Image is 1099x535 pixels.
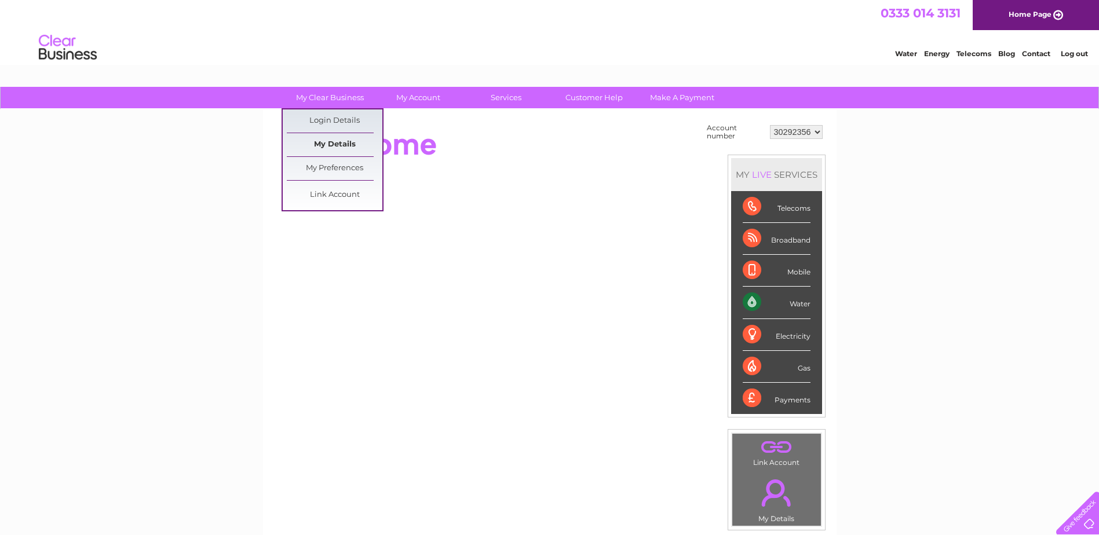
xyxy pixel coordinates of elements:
[287,109,382,133] a: Login Details
[743,255,810,287] div: Mobile
[287,184,382,207] a: Link Account
[732,470,821,526] td: My Details
[743,319,810,351] div: Electricity
[731,158,822,191] div: MY SERVICES
[895,49,917,58] a: Water
[732,433,821,470] td: Link Account
[287,133,382,156] a: My Details
[743,191,810,223] div: Telecoms
[956,49,991,58] a: Telecoms
[743,223,810,255] div: Broadband
[924,49,950,58] a: Energy
[282,87,378,108] a: My Clear Business
[743,287,810,318] div: Water
[634,87,730,108] a: Make A Payment
[546,87,642,108] a: Customer Help
[735,437,818,457] a: .
[1022,49,1050,58] a: Contact
[750,169,774,180] div: LIVE
[735,472,818,513] a: .
[458,87,554,108] a: Services
[998,49,1015,58] a: Blog
[370,87,466,108] a: My Account
[743,383,810,414] div: Payments
[881,6,961,20] a: 0333 014 3131
[743,351,810,383] div: Gas
[38,30,97,65] img: logo.png
[1061,49,1088,58] a: Log out
[276,6,824,56] div: Clear Business is a trading name of Verastar Limited (registered in [GEOGRAPHIC_DATA] No. 3667643...
[704,121,767,143] td: Account number
[287,157,382,180] a: My Preferences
